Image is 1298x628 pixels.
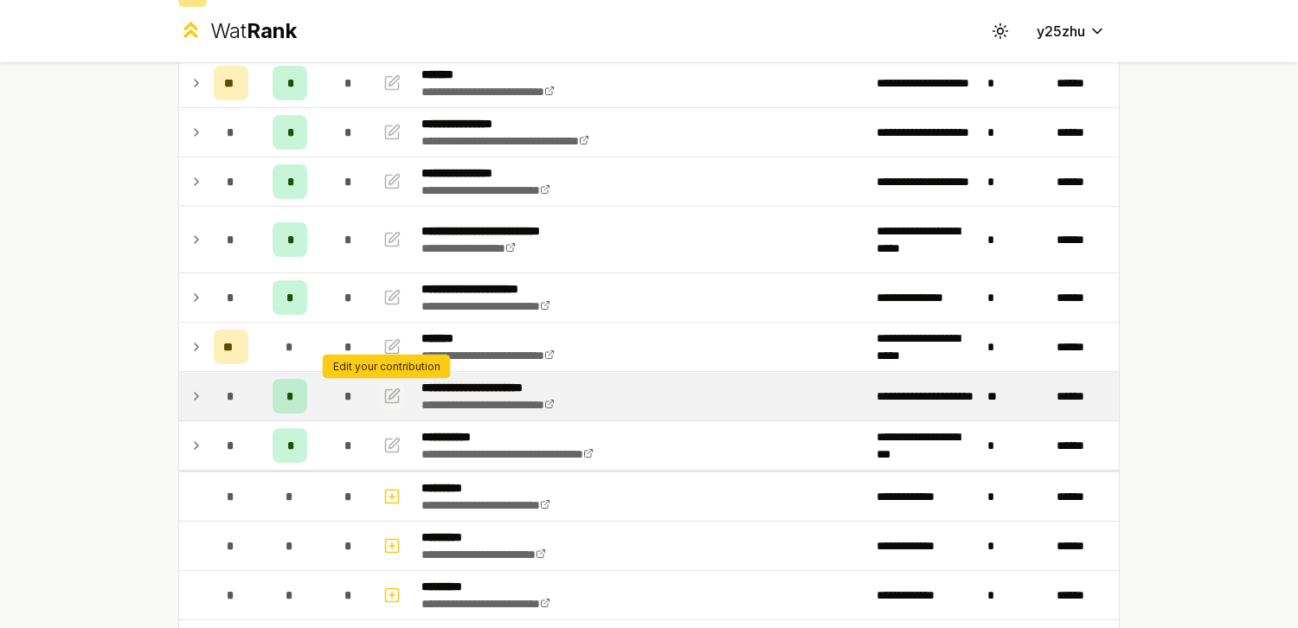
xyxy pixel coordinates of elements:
span: Rank [247,18,297,43]
button: y25zhu [1023,16,1120,47]
p: Edit your contribution [333,360,440,374]
a: WatRank [178,17,297,45]
div: Wat [210,17,297,45]
span: y25zhu [1037,21,1085,42]
button: Edit your contribution [380,382,404,411]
